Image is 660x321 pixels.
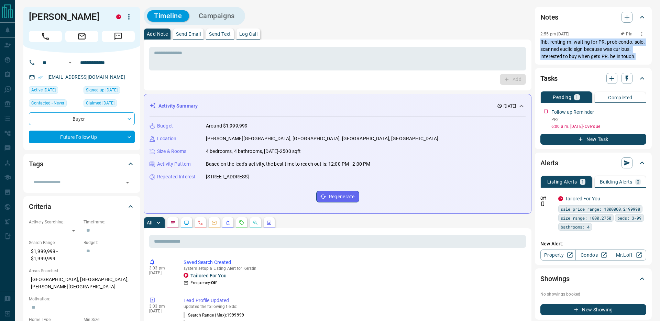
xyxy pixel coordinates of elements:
div: Activity Summary[DATE] [150,100,526,112]
p: No showings booked [540,291,646,297]
svg: Listing Alerts [225,220,231,225]
p: Building Alerts [600,179,632,184]
div: property.ca [116,14,121,19]
div: Tasks [540,70,646,87]
p: Lead Profile Updated [184,297,523,304]
span: bathrooms: 4 [561,223,590,230]
p: 2:55 pm [DATE] [540,32,570,36]
p: Search Range (Max) : [184,312,244,318]
p: 3:03 pm [149,266,173,270]
p: Off [540,195,554,201]
p: Add Note [147,32,168,36]
p: Location [157,135,176,142]
strong: Off [211,280,217,285]
p: 4 bedrooms, 4 bathrooms, [DATE]-2500 sqft [206,148,301,155]
span: sale price range: 1800000,2199998 [561,206,640,212]
span: Message [102,31,135,42]
div: Criteria [29,198,135,215]
p: Activity Summary [158,102,198,110]
p: fhb. renting rn. waiting for PR. prob condo. solo. scanned euclid sign because was curious. inter... [540,38,646,60]
p: Actively Searching: [29,219,80,225]
button: Timeline [147,10,189,22]
h2: Showings [540,273,570,284]
a: Mr.Loft [611,250,646,261]
svg: Calls [198,220,203,225]
p: New Alert: [540,240,646,247]
p: Search Range: [29,240,80,246]
h1: [PERSON_NAME] [29,11,106,22]
span: Contacted - Never [31,100,64,107]
span: 1999999 [227,313,244,318]
p: Completed [608,95,632,100]
div: property.ca [558,196,563,201]
a: [EMAIL_ADDRESS][DOMAIN_NAME] [47,74,125,80]
span: beds: 3-99 [617,214,641,221]
div: Sun Jul 13 2025 [84,99,135,109]
p: [GEOGRAPHIC_DATA], [GEOGRAPHIC_DATA], [PERSON_NAME][GEOGRAPHIC_DATA] [29,274,135,292]
p: system setup a Listing Alert for Kerstin [184,266,523,271]
svg: Lead Browsing Activity [184,220,189,225]
svg: Emails [211,220,217,225]
p: updated the following fields: [184,304,523,309]
p: Around $1,999,999 [206,122,247,130]
button: Open [123,178,132,187]
p: Log Call [239,32,257,36]
p: [PERSON_NAME][GEOGRAPHIC_DATA], [GEOGRAPHIC_DATA], [GEOGRAPHIC_DATA], [GEOGRAPHIC_DATA] [206,135,438,142]
button: Pin [617,31,637,37]
span: Email [65,31,98,42]
p: 1 [581,179,584,184]
button: New Showing [540,304,646,315]
span: Signed up [DATE] [86,87,118,93]
p: Motivation: [29,296,135,302]
a: Condos [575,250,611,261]
p: All [147,220,152,225]
p: Areas Searched: [29,268,135,274]
p: 6:00 a.m. [DATE] - Overdue [551,123,646,130]
p: 3:03 pm [149,304,173,309]
button: Regenerate [316,191,359,202]
p: Budget [157,122,173,130]
p: Budget: [84,240,135,246]
svg: Agent Actions [266,220,272,225]
p: 0 [637,179,639,184]
p: [DATE] [504,103,516,109]
h2: Criteria [29,201,51,212]
p: PR? [551,117,646,123]
div: Future Follow Up [29,131,135,143]
p: Follow up Reminder [551,109,594,116]
p: $1,999,999 - $1,999,999 [29,246,80,264]
svg: Push Notification Only [540,201,545,206]
p: [STREET_ADDRESS] [206,173,249,180]
span: Active [DATE] [31,87,56,93]
a: Property [540,250,576,261]
h2: Tasks [540,73,558,84]
p: Size & Rooms [157,148,187,155]
p: [DATE] [149,270,173,275]
button: Open [66,58,74,67]
svg: Requests [239,220,244,225]
h2: Tags [29,158,43,169]
div: Tags [29,156,135,172]
svg: Opportunities [253,220,258,225]
a: Tailored For You [190,273,227,278]
div: Notes [540,9,646,25]
p: Based on the lead's activity, the best time to reach out is: 12:00 PM - 2:00 PM [206,160,370,168]
div: Alerts [540,155,646,171]
h2: Alerts [540,157,558,168]
h2: Notes [540,12,558,23]
div: Sun Jul 13 2025 [84,86,135,96]
p: 1 [575,95,578,100]
button: Campaigns [192,10,242,22]
button: New Task [540,134,646,145]
div: Showings [540,270,646,287]
div: Buyer [29,112,135,125]
a: Tailored For You [565,196,600,201]
p: Send Email [176,32,201,36]
svg: Notes [170,220,176,225]
svg: Email Verified [38,75,43,80]
p: Repeated Interest [157,173,196,180]
div: property.ca [184,273,188,278]
p: [DATE] [149,309,173,313]
p: Listing Alerts [547,179,577,184]
p: Saved Search Created [184,259,523,266]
